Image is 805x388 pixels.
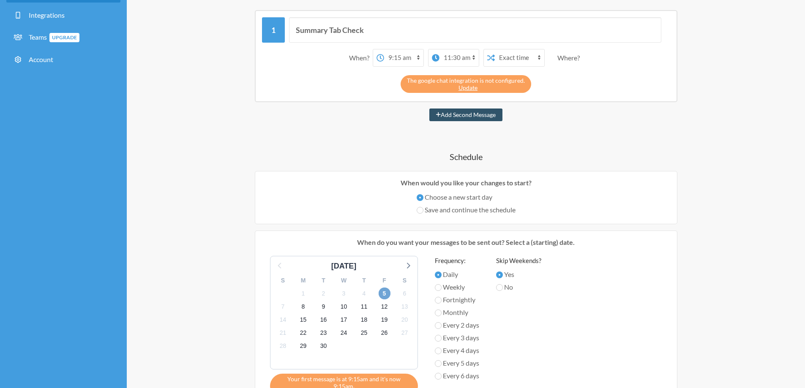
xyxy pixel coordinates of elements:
input: Every 5 days [435,360,442,367]
span: Teams [29,33,79,41]
span: Tuesday, October 14, 2025 [277,314,289,326]
span: Wednesday, October 22, 2025 [297,327,309,339]
input: Daily [435,271,442,278]
div: M [293,274,314,287]
div: F [374,274,395,287]
a: Account [6,50,120,69]
span: Integrations [29,11,65,19]
div: W [334,274,354,287]
span: Tuesday, October 7, 2025 [277,301,289,312]
label: Every 5 days [435,358,479,368]
label: Choose a new start day [417,192,516,202]
label: Skip Weekends? [496,256,541,266]
button: Add Second Message [429,109,502,121]
span: Account [29,55,53,63]
span: Friday, October 24, 2025 [338,327,350,339]
a: Integrations [6,6,120,24]
span: Saturday, October 25, 2025 [358,327,370,339]
input: Yes [496,271,503,278]
a: TeamsUpgrade [6,28,120,47]
span: Friday, October 10, 2025 [338,301,350,312]
input: Message [289,17,661,43]
span: Tuesday, October 28, 2025 [277,340,289,352]
label: Save and continue the schedule [417,205,516,215]
span: Thursday, October 16, 2025 [318,314,330,326]
label: No [496,282,541,292]
span: Tuesday, October 21, 2025 [277,327,289,339]
span: Friday, October 17, 2025 [338,314,350,326]
label: Every 6 days [435,371,479,381]
div: T [354,274,374,287]
input: Every 4 days [435,347,442,354]
span: Sunday, October 5, 2025 [379,288,390,299]
div: T [314,274,334,287]
span: Wednesday, October 8, 2025 [297,301,309,312]
span: Wednesday, October 15, 2025 [297,314,309,326]
span: Wednesday, October 29, 2025 [297,340,309,352]
input: Weekly [435,284,442,291]
span: Monday, October 13, 2025 [399,301,411,312]
span: Friday, October 3, 2025 [338,288,350,299]
span: Saturday, October 11, 2025 [358,301,370,312]
input: Save and continue the schedule [417,207,423,214]
label: Yes [496,269,541,279]
label: Every 2 days [435,320,479,330]
span: Monday, October 27, 2025 [399,327,411,339]
span: Sunday, October 26, 2025 [379,327,390,339]
label: Monthly [435,307,479,317]
input: Monthly [435,309,442,316]
input: Every 2 days [435,322,442,329]
span: Upgrade [49,33,79,42]
label: Fortnightly [435,295,479,305]
a: Update [458,84,478,91]
label: Every 4 days [435,345,479,355]
p: When do you want your messages to be sent out? Select a (starting) date. [262,237,671,247]
div: Where? [557,49,583,67]
span: Monday, October 6, 2025 [399,288,411,299]
input: Every 3 days [435,335,442,342]
div: S [273,274,293,287]
span: Sunday, October 12, 2025 [379,301,390,312]
div: When? [349,49,373,67]
span: Thursday, October 2, 2025 [318,288,330,299]
span: Monday, October 20, 2025 [399,314,411,326]
input: Fortnightly [435,297,442,304]
input: Every 6 days [435,373,442,380]
div: S [395,274,415,287]
label: Weekly [435,282,479,292]
label: Frequency: [435,256,479,266]
span: Thursday, October 23, 2025 [318,327,330,339]
span: Thursday, October 30, 2025 [318,340,330,352]
label: Every 3 days [435,333,479,343]
h4: Schedule [213,151,720,163]
span: Saturday, October 18, 2025 [358,314,370,326]
label: Daily [435,269,479,279]
span: Sunday, October 19, 2025 [379,314,390,326]
input: No [496,284,503,291]
span: Saturday, October 4, 2025 [358,288,370,299]
p: When would you like your changes to start? [262,178,671,188]
div: [DATE] [328,260,360,272]
span: Thursday, October 9, 2025 [318,301,330,312]
input: Choose a new start day [417,194,423,201]
div: The google chat integration is not configured. [401,75,531,93]
span: Wednesday, October 1, 2025 [297,288,309,299]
